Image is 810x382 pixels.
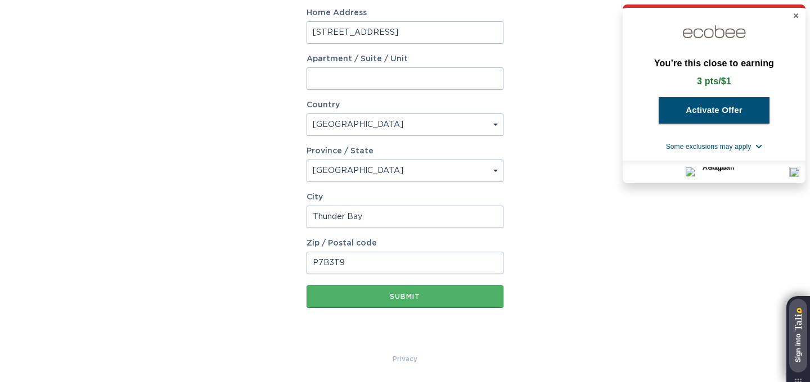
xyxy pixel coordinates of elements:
[307,9,503,17] label: Home Address
[307,193,503,201] label: City
[393,353,417,365] a: Privacy Policy & Terms of Use
[307,285,503,308] button: Submit
[307,147,373,155] label: Province / State
[307,101,340,109] label: Country
[307,239,503,247] label: Zip / Postal code
[307,55,503,63] label: Apartment / Suite / Unit
[312,293,498,300] div: Submit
